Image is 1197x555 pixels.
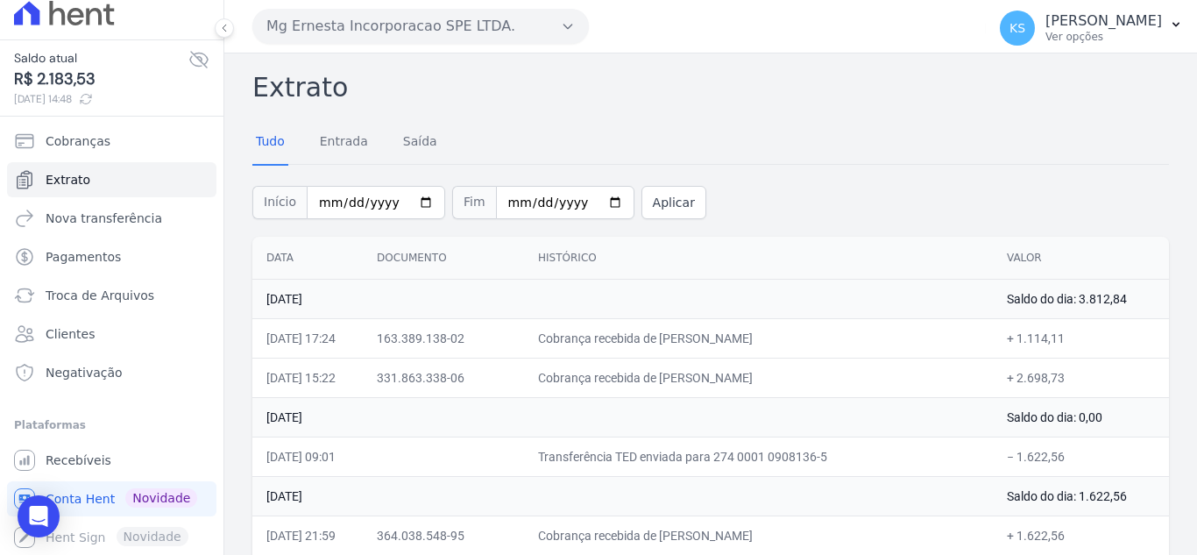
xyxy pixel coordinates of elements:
button: KS [PERSON_NAME] Ver opções [986,4,1197,53]
a: Negativação [7,355,216,390]
span: Troca de Arquivos [46,287,154,304]
td: 331.863.338-06 [363,358,524,397]
td: Saldo do dia: 3.812,84 [993,279,1169,318]
a: Recebíveis [7,443,216,478]
div: Open Intercom Messenger [18,495,60,537]
span: Nova transferência [46,210,162,227]
th: Histórico [524,237,993,280]
p: [PERSON_NAME] [1045,12,1162,30]
td: Cobrança recebida de [PERSON_NAME] [524,516,993,555]
nav: Sidebar [14,124,209,555]
h2: Extrato [252,68,1169,107]
span: Conta Hent [46,490,115,508]
a: Entrada [316,120,372,166]
p: Ver opções [1045,30,1162,44]
span: Recebíveis [46,452,111,469]
span: Saldo atual [14,49,188,68]
span: Início [252,186,307,219]
button: Aplicar [641,186,706,219]
td: + 2.698,73 [993,358,1169,397]
td: 364.038.548-95 [363,516,524,555]
a: Pagamentos [7,239,216,274]
td: + 1.114,11 [993,318,1169,358]
a: Extrato [7,162,216,197]
span: Novidade [125,488,197,508]
td: Transferência TED enviada para 274 0001 0908136-5 [524,437,993,476]
td: [DATE] 15:22 [252,358,363,397]
td: Saldo do dia: 1.622,56 [993,476,1169,516]
a: Clientes [7,317,216,352]
td: + 1.622,56 [993,516,1169,555]
div: Plataformas [14,415,209,436]
th: Valor [993,237,1169,280]
td: Saldo do dia: 0,00 [993,397,1169,437]
td: Cobrança recebida de [PERSON_NAME] [524,358,993,397]
span: [DATE] 14:48 [14,91,188,107]
td: 163.389.138-02 [363,318,524,358]
button: Mg Ernesta Incorporacao SPE LTDA. [252,9,589,44]
span: Negativação [46,364,123,381]
th: Documento [363,237,524,280]
a: Troca de Arquivos [7,278,216,313]
span: Pagamentos [46,248,121,266]
td: [DATE] 09:01 [252,437,363,476]
span: R$ 2.183,53 [14,68,188,91]
td: − 1.622,56 [993,437,1169,476]
th: Data [252,237,363,280]
a: Cobranças [7,124,216,159]
td: [DATE] 21:59 [252,516,363,555]
a: Conta Hent Novidade [7,481,216,516]
td: [DATE] [252,476,993,516]
span: Clientes [46,325,95,343]
td: [DATE] [252,397,993,437]
a: Nova transferência [7,201,216,236]
td: [DATE] 17:24 [252,318,363,358]
span: Extrato [46,171,90,189]
a: Saída [400,120,441,166]
span: Fim [452,186,496,219]
a: Tudo [252,120,288,166]
span: Cobranças [46,132,110,150]
td: Cobrança recebida de [PERSON_NAME] [524,318,993,358]
td: [DATE] [252,279,993,318]
span: KS [1009,22,1025,34]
